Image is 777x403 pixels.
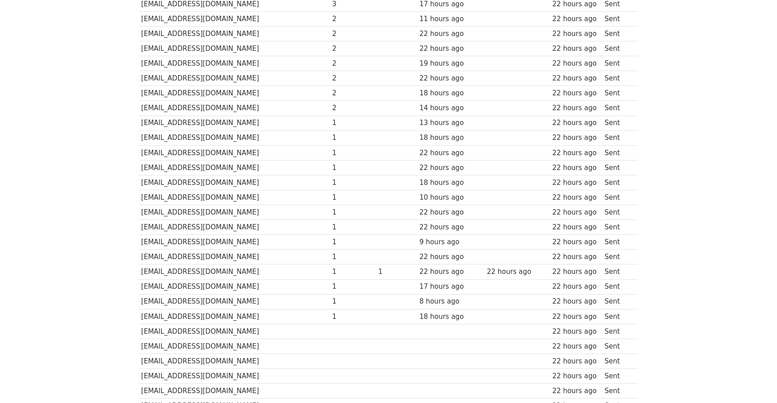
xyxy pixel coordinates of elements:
[552,103,600,113] div: 22 hours ago
[603,145,634,160] td: Sent
[552,356,600,367] div: 22 hours ago
[603,339,634,354] td: Sent
[420,118,483,128] div: 13 hours ago
[332,73,374,84] div: 2
[603,324,634,339] td: Sent
[139,130,330,145] td: [EMAIL_ADDRESS][DOMAIN_NAME]
[332,252,374,262] div: 1
[420,44,483,54] div: 22 hours ago
[332,88,374,99] div: 2
[420,237,483,247] div: 9 hours ago
[332,14,374,24] div: 2
[732,360,777,403] iframe: Chat Widget
[603,86,634,101] td: Sent
[603,116,634,130] td: Sent
[139,71,330,86] td: [EMAIL_ADDRESS][DOMAIN_NAME]
[420,133,483,143] div: 18 hours ago
[139,279,330,294] td: [EMAIL_ADDRESS][DOMAIN_NAME]
[420,148,483,158] div: 22 hours ago
[552,252,600,262] div: 22 hours ago
[552,282,600,292] div: 22 hours ago
[552,133,600,143] div: 22 hours ago
[139,116,330,130] td: [EMAIL_ADDRESS][DOMAIN_NAME]
[603,220,634,235] td: Sent
[603,279,634,294] td: Sent
[332,282,374,292] div: 1
[420,222,483,233] div: 22 hours ago
[603,264,634,279] td: Sent
[552,88,600,99] div: 22 hours ago
[139,26,330,41] td: [EMAIL_ADDRESS][DOMAIN_NAME]
[603,294,634,309] td: Sent
[603,56,634,71] td: Sent
[139,220,330,235] td: [EMAIL_ADDRESS][DOMAIN_NAME]
[332,133,374,143] div: 1
[552,267,600,277] div: 22 hours ago
[603,205,634,220] td: Sent
[552,386,600,396] div: 22 hours ago
[420,193,483,203] div: 10 hours ago
[332,296,374,307] div: 1
[139,101,330,116] td: [EMAIL_ADDRESS][DOMAIN_NAME]
[378,267,415,277] div: 1
[420,252,483,262] div: 22 hours ago
[332,207,374,218] div: 1
[603,190,634,205] td: Sent
[552,341,600,352] div: 22 hours ago
[139,160,330,175] td: [EMAIL_ADDRESS][DOMAIN_NAME]
[332,163,374,173] div: 1
[139,205,330,220] td: [EMAIL_ADDRESS][DOMAIN_NAME]
[552,222,600,233] div: 22 hours ago
[552,327,600,337] div: 22 hours ago
[139,250,330,264] td: [EMAIL_ADDRESS][DOMAIN_NAME]
[139,145,330,160] td: [EMAIL_ADDRESS][DOMAIN_NAME]
[603,309,634,324] td: Sent
[603,250,634,264] td: Sent
[139,41,330,56] td: [EMAIL_ADDRESS][DOMAIN_NAME]
[603,71,634,86] td: Sent
[139,324,330,339] td: [EMAIL_ADDRESS][DOMAIN_NAME]
[603,384,634,399] td: Sent
[603,175,634,190] td: Sent
[332,58,374,69] div: 2
[420,267,483,277] div: 22 hours ago
[420,103,483,113] div: 14 hours ago
[420,163,483,173] div: 22 hours ago
[552,14,600,24] div: 22 hours ago
[603,369,634,384] td: Sent
[603,11,634,26] td: Sent
[139,339,330,354] td: [EMAIL_ADDRESS][DOMAIN_NAME]
[552,118,600,128] div: 22 hours ago
[139,235,330,250] td: [EMAIL_ADDRESS][DOMAIN_NAME]
[552,371,600,381] div: 22 hours ago
[332,178,374,188] div: 1
[552,163,600,173] div: 22 hours ago
[139,384,330,399] td: [EMAIL_ADDRESS][DOMAIN_NAME]
[139,190,330,205] td: [EMAIL_ADDRESS][DOMAIN_NAME]
[487,267,548,277] div: 22 hours ago
[552,207,600,218] div: 22 hours ago
[603,235,634,250] td: Sent
[332,148,374,158] div: 1
[552,296,600,307] div: 22 hours ago
[420,312,483,322] div: 18 hours ago
[552,312,600,322] div: 22 hours ago
[420,58,483,69] div: 19 hours ago
[420,29,483,39] div: 22 hours ago
[603,41,634,56] td: Sent
[139,309,330,324] td: [EMAIL_ADDRESS][DOMAIN_NAME]
[139,264,330,279] td: [EMAIL_ADDRESS][DOMAIN_NAME]
[139,294,330,309] td: [EMAIL_ADDRESS][DOMAIN_NAME]
[332,237,374,247] div: 1
[552,237,600,247] div: 22 hours ago
[139,175,330,190] td: [EMAIL_ADDRESS][DOMAIN_NAME]
[420,296,483,307] div: 8 hours ago
[552,44,600,54] div: 22 hours ago
[139,56,330,71] td: [EMAIL_ADDRESS][DOMAIN_NAME]
[552,58,600,69] div: 22 hours ago
[332,118,374,128] div: 1
[332,103,374,113] div: 2
[332,193,374,203] div: 1
[332,29,374,39] div: 2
